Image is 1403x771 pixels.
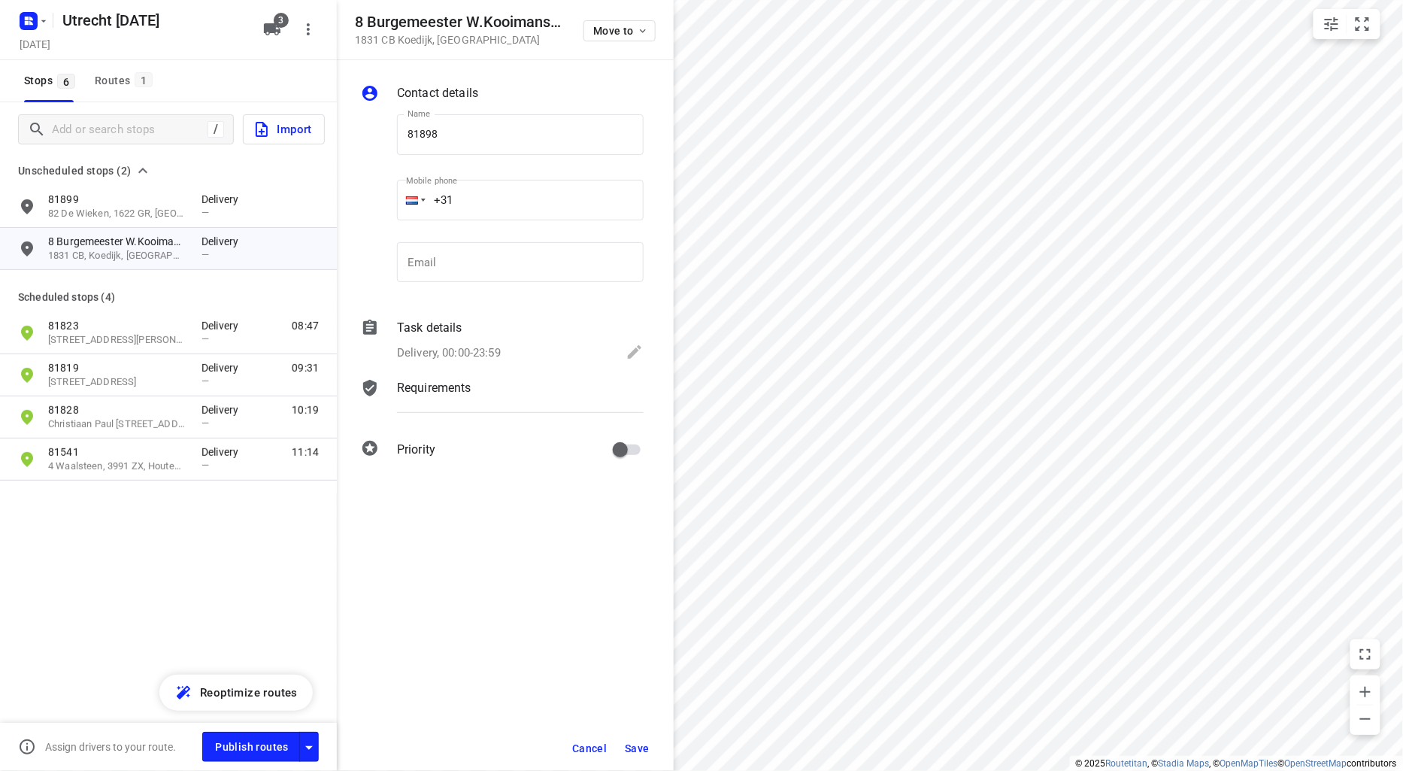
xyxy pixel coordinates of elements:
a: Stadia Maps [1159,758,1210,769]
p: 20 Gustav Mahlerlaan, 1081 LH, Amsterdam, NL [48,333,186,348]
p: Contact details [397,84,478,102]
label: Mobile phone [406,177,457,185]
div: Task detailsDelivery, 00:00-23:59 [361,319,644,364]
p: Delivery [202,192,247,207]
span: Stops [24,71,80,90]
span: 08:47 [292,318,319,333]
button: Cancel [566,735,613,762]
p: 82 De Wieken, 1622 GR, Hoorn, NL [48,207,186,221]
div: Routes [95,71,157,90]
p: Delivery [202,360,247,375]
span: Reoptimize routes [200,683,298,703]
p: 1831 CB Koedijk , [GEOGRAPHIC_DATA] [355,34,565,46]
p: Oudelandsdijkje 8, 1486PD, West-graftdijk, NL [48,375,186,390]
p: Delivery [202,445,247,460]
button: Move to [583,20,656,41]
p: Priority [397,441,435,459]
span: 1 [135,72,153,87]
input: 1 (702) 123-4567 [397,180,644,220]
div: Netherlands: + 31 [397,180,426,220]
span: Cancel [572,742,607,754]
svg: Edit [626,343,644,361]
span: — [202,417,209,429]
button: Map settings [1317,9,1347,39]
p: Assign drivers to your route. [45,741,176,753]
span: 10:19 [292,402,319,417]
p: 81823 [48,318,186,333]
button: Publish routes [202,732,300,761]
span: 09:31 [292,360,319,375]
p: Christiaan Paul Flustraat 6, 1087VD, Amsterdam, NL [48,417,186,432]
p: Task details [397,319,462,337]
div: / [208,121,224,138]
p: 81541 [48,445,186,460]
h5: 8 Burgemeester W.Kooimanstraat [355,14,565,31]
span: 3 [274,13,289,28]
span: Import [253,120,312,139]
span: — [202,207,209,218]
p: Delivery, 00:00-23:59 [397,345,501,362]
a: Import [234,114,325,144]
button: Save [619,735,656,762]
span: — [202,375,209,387]
p: 1831 CB, Koedijk, [GEOGRAPHIC_DATA] [48,249,186,263]
p: Scheduled stops ( 4 ) [18,288,319,306]
span: — [202,460,209,471]
span: — [202,249,209,260]
p: 81899 [48,192,186,207]
span: Unscheduled stops (2) [18,162,131,180]
div: Contact details [361,84,644,105]
a: Routetitan [1106,758,1148,769]
button: Fit zoom [1347,9,1377,39]
span: Move to [593,25,649,37]
button: Import [243,114,325,144]
p: Requirements [397,379,471,397]
button: Reoptimize routes [159,675,313,711]
span: 6 [57,74,75,89]
span: Save [625,742,650,754]
a: OpenMapTiles [1220,758,1278,769]
p: Delivery [202,318,247,333]
input: Add or search stops [52,118,208,141]
button: Unscheduled stops (2) [12,162,155,180]
div: Requirements [361,379,644,424]
h5: Utrecht [DATE] [56,8,251,32]
a: OpenStreetMap [1285,758,1347,769]
button: 3 [257,14,287,44]
p: 4 Waalsteen, 3991 ZX, Houten, NL [48,460,186,474]
li: © 2025 , © , © © contributors [1076,758,1397,769]
p: Delivery [202,402,247,417]
span: Publish routes [215,738,289,757]
p: 81828 [48,402,186,417]
span: — [202,333,209,345]
div: Driver app settings [300,737,318,756]
h5: Project date [14,35,56,53]
p: 81819 [48,360,186,375]
p: Delivery [202,234,247,249]
p: 8 Burgemeester W.Kooimanstraat [48,234,186,249]
div: small contained button group [1314,9,1380,39]
span: 11:14 [292,445,319,460]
